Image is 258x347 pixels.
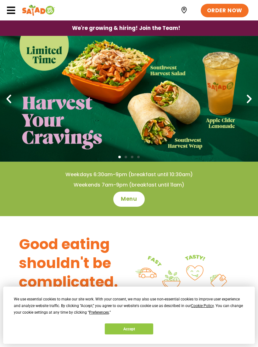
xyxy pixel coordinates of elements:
[14,296,244,316] div: We use essential cookies to make our site work. With your consent, we may also use non-essential ...
[191,304,214,308] span: Cookie Policy
[125,156,127,158] span: Go to slide 2
[121,195,137,203] span: Menu
[105,323,153,334] button: Accept
[13,171,245,178] h4: Weekdays 6:30am-9pm (breakfast until 10:30am)
[72,25,180,31] span: We're growing & hiring! Join the Team!
[244,93,255,104] div: Next slide
[137,156,140,158] span: Go to slide 4
[63,21,190,36] a: We're growing & hiring! Join the Team!
[13,182,245,188] h4: Weekends 7am-9pm (breakfast until 11am)
[22,4,55,17] img: Header logo
[207,7,242,14] span: ORDER NOW
[3,287,255,344] div: Cookie Consent Prompt
[89,310,109,315] span: Preferences
[118,156,121,158] span: Go to slide 1
[131,156,133,158] span: Go to slide 3
[3,93,14,104] div: Previous slide
[113,192,144,207] a: Menu
[201,4,249,18] a: ORDER NOW
[19,235,129,291] h3: Good eating shouldn't be complicated.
